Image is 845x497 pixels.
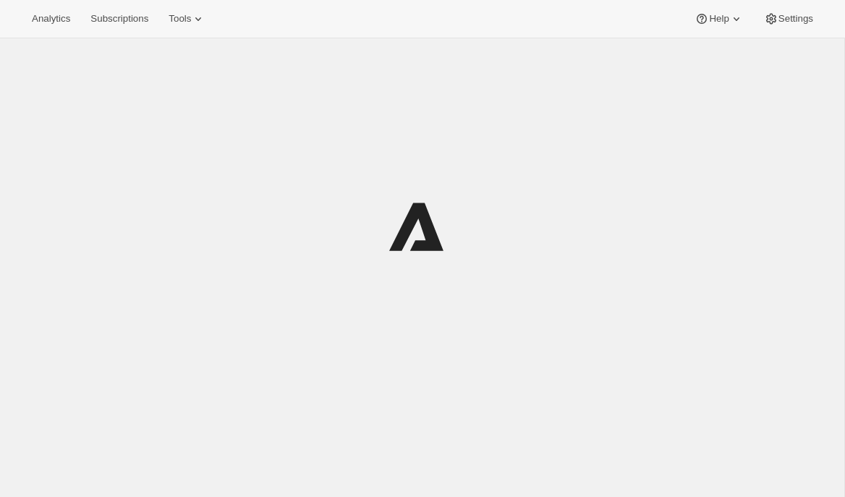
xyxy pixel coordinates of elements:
button: Tools [160,9,214,29]
button: Subscriptions [82,9,157,29]
span: Help [709,13,729,25]
button: Help [686,9,752,29]
span: Analytics [32,13,70,25]
span: Tools [169,13,191,25]
span: Settings [778,13,813,25]
span: Subscriptions [90,13,148,25]
button: Settings [755,9,822,29]
button: Analytics [23,9,79,29]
